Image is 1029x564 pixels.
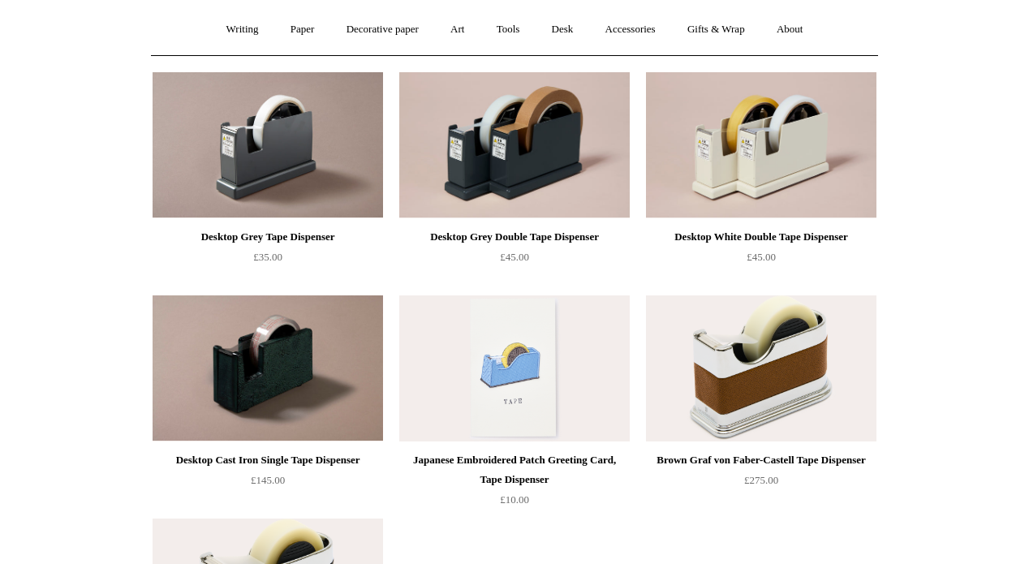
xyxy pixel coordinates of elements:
[399,227,630,294] a: Desktop Grey Double Tape Dispenser £45.00
[153,295,383,441] img: Desktop Cast Iron Single Tape Dispenser
[403,450,626,489] div: Japanese Embroidered Patch Greeting Card, Tape Dispenser
[399,295,630,441] a: Japanese Embroidered Patch Greeting Card, Tape Dispenser Japanese Embroidered Patch Greeting Card...
[399,295,630,441] img: Japanese Embroidered Patch Greeting Card, Tape Dispenser
[537,8,588,51] a: Desk
[436,8,479,51] a: Art
[650,450,872,470] div: Brown Graf von Faber-Castell Tape Dispenser
[646,295,876,441] img: Brown Graf von Faber-Castell Tape Dispenser
[399,72,630,218] a: Desktop Grey Double Tape Dispenser Desktop Grey Double Tape Dispenser
[500,493,529,506] span: £10.00
[646,227,876,294] a: Desktop White Double Tape Dispenser £45.00
[251,474,285,486] span: £145.00
[747,251,776,263] span: £45.00
[646,450,876,517] a: Brown Graf von Faber-Castell Tape Dispenser £275.00
[157,450,379,470] div: Desktop Cast Iron Single Tape Dispenser
[332,8,433,51] a: Decorative paper
[276,8,329,51] a: Paper
[212,8,273,51] a: Writing
[153,227,383,294] a: Desktop Grey Tape Dispenser £35.00
[399,450,630,517] a: Japanese Embroidered Patch Greeting Card, Tape Dispenser £10.00
[646,72,876,218] img: Desktop White Double Tape Dispenser
[646,295,876,441] a: Brown Graf von Faber-Castell Tape Dispenser Brown Graf von Faber-Castell Tape Dispenser
[403,227,626,247] div: Desktop Grey Double Tape Dispenser
[591,8,670,51] a: Accessories
[157,227,379,247] div: Desktop Grey Tape Dispenser
[253,251,282,263] span: £35.00
[650,227,872,247] div: Desktop White Double Tape Dispenser
[762,8,818,51] a: About
[153,450,383,517] a: Desktop Cast Iron Single Tape Dispenser £145.00
[744,474,778,486] span: £275.00
[399,72,630,218] img: Desktop Grey Double Tape Dispenser
[153,72,383,218] a: Desktop Grey Tape Dispenser Desktop Grey Tape Dispenser
[500,251,529,263] span: £45.00
[153,295,383,441] a: Desktop Cast Iron Single Tape Dispenser Desktop Cast Iron Single Tape Dispenser
[153,72,383,218] img: Desktop Grey Tape Dispenser
[646,72,876,218] a: Desktop White Double Tape Dispenser Desktop White Double Tape Dispenser
[482,8,535,51] a: Tools
[673,8,760,51] a: Gifts & Wrap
